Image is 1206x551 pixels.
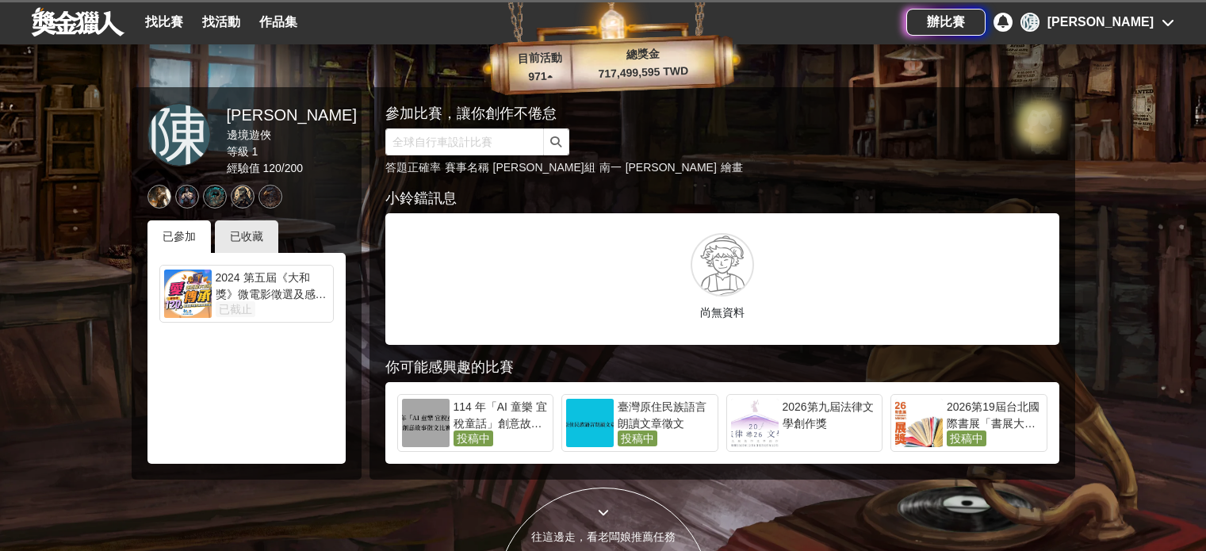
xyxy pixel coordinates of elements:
span: 1 [251,145,258,158]
div: 臺灣原住民族語言朗讀文章徵文 [618,399,714,430]
a: 2026第九屆法律文學創作獎 [726,394,883,452]
p: 717,499,595 TWD [572,62,715,83]
div: 參加比賽，讓你創作不倦怠 [385,103,1004,124]
a: 答題正確率 [385,161,441,174]
div: 小鈴鐺訊息 [385,188,1059,209]
span: 已截止 [216,301,255,317]
a: 114 年「AI 童樂 宜稅童話」創意故事徵文比賽投稿中 [397,394,554,452]
a: 南一 [599,161,622,174]
a: 辦比賽 [906,9,986,36]
span: 經驗值 [227,162,260,174]
a: 陳 [147,103,211,166]
div: 2026第19屆台北國際書展「書展大獎」 [947,399,1043,430]
a: 賽事名稱 [445,161,489,174]
div: 已收藏 [215,220,278,253]
div: 你可能感興趣的比賽 [385,357,1059,378]
div: [PERSON_NAME] [1047,13,1154,32]
a: 2026第19屆台北國際書展「書展大獎」投稿中 [890,394,1047,452]
div: 已參加 [147,220,211,253]
a: 找比賽 [139,11,190,33]
a: 2024 第五屆《大和獎》微電影徵選及感人實事分享已截止 [159,265,334,323]
a: [PERSON_NAME] [626,161,717,174]
p: 目前活動 [507,49,572,68]
p: 971 ▴ [508,67,572,86]
div: 邊境遊俠 [227,127,357,143]
span: 120 / 200 [262,162,303,174]
div: 陳 [1020,13,1039,32]
a: 繪畫 [721,161,743,174]
a: 作品集 [253,11,304,33]
div: 往這邊走，看老闆娘推薦任務 [497,529,710,545]
span: 投稿中 [947,430,986,446]
p: 尚無資料 [397,304,1047,321]
span: 等級 [227,145,249,158]
span: 投稿中 [618,430,657,446]
div: [PERSON_NAME] [227,103,357,127]
div: 2026第九屆法律文學創作獎 [783,399,879,430]
a: 臺灣原住民族語言朗讀文章徵文投稿中 [561,394,718,452]
p: 總獎金 [571,44,714,65]
div: 114 年「AI 童樂 宜稅童話」創意故事徵文比賽 [454,399,549,430]
a: 找活動 [196,11,247,33]
a: [PERSON_NAME]組 [493,161,595,174]
input: 全球自行車設計比賽 [385,128,544,155]
span: 投稿中 [454,430,493,446]
div: 2024 第五屆《大和獎》微電影徵選及感人實事分享 [216,270,329,301]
